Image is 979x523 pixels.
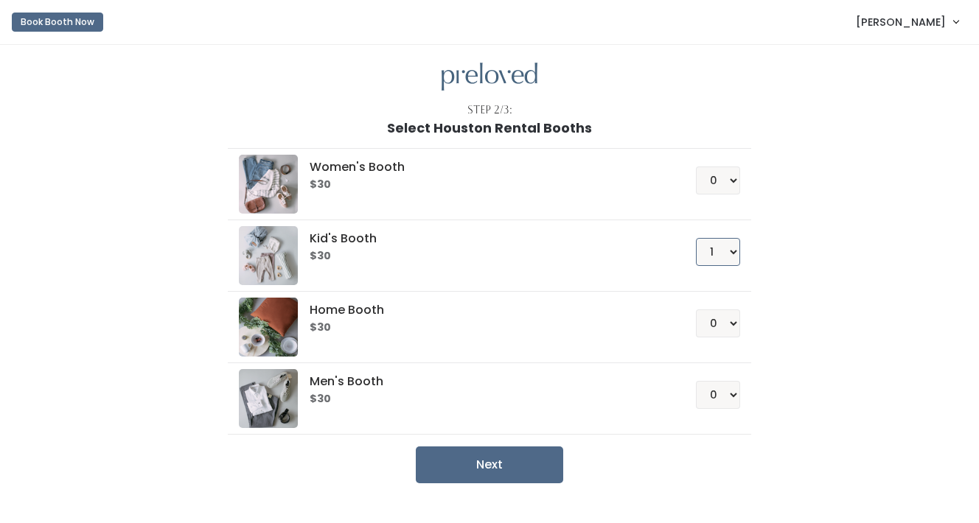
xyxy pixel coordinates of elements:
h5: Men's Booth [310,375,660,388]
h6: $30 [310,393,660,405]
h6: $30 [310,179,660,191]
h5: Kid's Booth [310,232,660,245]
img: preloved logo [442,63,537,91]
button: Next [416,446,563,483]
img: preloved logo [239,155,298,214]
img: preloved logo [239,298,298,357]
button: Book Booth Now [12,13,103,32]
h6: $30 [310,322,660,334]
h5: Home Booth [310,303,660,317]
div: Step 2/3: [467,102,512,118]
h1: Select Houston Rental Booths [387,121,592,136]
a: [PERSON_NAME] [841,6,973,38]
h6: $30 [310,250,660,262]
h5: Women's Booth [310,161,660,174]
a: Book Booth Now [12,6,103,38]
img: preloved logo [239,369,298,428]
img: preloved logo [239,226,298,285]
span: [PERSON_NAME] [856,14,946,30]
